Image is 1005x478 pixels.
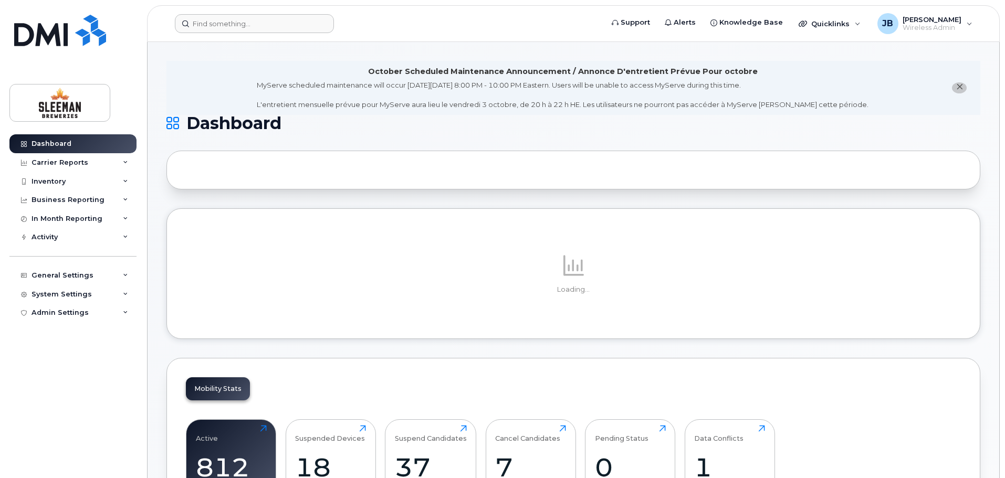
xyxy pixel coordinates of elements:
div: MyServe scheduled maintenance will occur [DATE][DATE] 8:00 PM - 10:00 PM Eastern. Users will be u... [257,80,868,110]
div: Cancel Candidates [495,425,560,442]
div: Suspended Devices [295,425,365,442]
div: Suspend Candidates [395,425,467,442]
div: Data Conflicts [694,425,744,442]
div: October Scheduled Maintenance Announcement / Annonce D'entretient Prévue Pour octobre [368,66,758,77]
div: Active [196,425,218,442]
span: Dashboard [186,115,281,131]
p: Loading... [186,285,961,294]
div: Pending Status [595,425,648,442]
button: close notification [952,82,967,93]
